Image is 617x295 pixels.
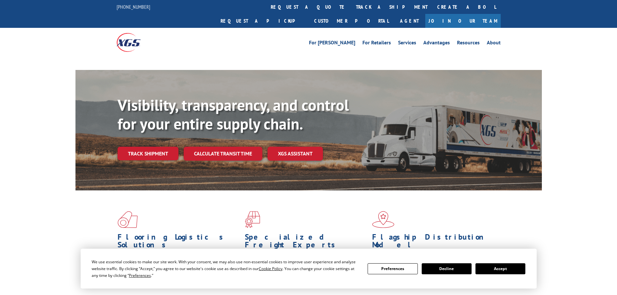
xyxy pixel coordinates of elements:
[118,211,138,228] img: xgs-icon-total-supply-chain-intelligence-red
[245,211,260,228] img: xgs-icon-focused-on-flooring-red
[81,249,537,289] div: Cookie Consent Prompt
[372,211,394,228] img: xgs-icon-flagship-distribution-model-red
[184,147,262,161] a: Calculate transit time
[425,14,501,28] a: Join Our Team
[372,233,495,252] h1: Flagship Distribution Model
[118,95,349,134] b: Visibility, transparency, and control for your entire supply chain.
[457,40,480,47] a: Resources
[309,40,355,47] a: For [PERSON_NAME]
[368,263,417,274] button: Preferences
[92,258,360,279] div: We use essential cookies to make our site work. With your consent, we may also use non-essential ...
[118,147,178,160] a: Track shipment
[245,233,367,252] h1: Specialized Freight Experts
[423,40,450,47] a: Advantages
[475,263,525,274] button: Accept
[394,14,425,28] a: Agent
[259,266,282,271] span: Cookie Policy
[129,273,151,278] span: Preferences
[398,40,416,47] a: Services
[309,14,394,28] a: Customer Portal
[422,263,472,274] button: Decline
[268,147,323,161] a: XGS ASSISTANT
[117,4,150,10] a: [PHONE_NUMBER]
[362,40,391,47] a: For Retailers
[216,14,309,28] a: Request a pickup
[487,40,501,47] a: About
[118,233,240,252] h1: Flooring Logistics Solutions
